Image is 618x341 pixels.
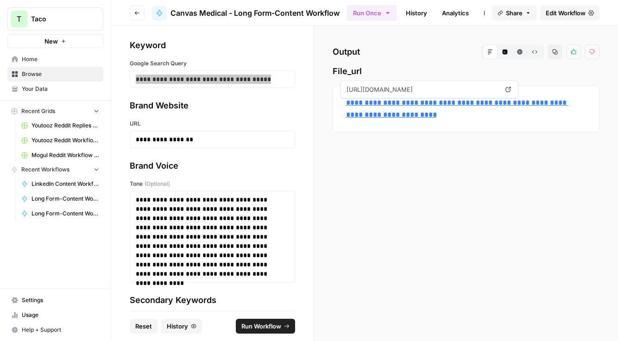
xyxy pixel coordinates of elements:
[546,8,586,18] span: Edit Workflow
[478,6,516,20] a: Integrate
[492,6,536,20] button: Share
[145,180,170,188] span: (Optional)
[22,85,99,93] span: Your Data
[22,296,99,304] span: Settings
[7,82,103,96] a: Your Data
[130,39,295,52] div: Keyword
[7,104,103,118] button: Recent Grids
[400,6,433,20] a: History
[130,120,295,128] label: URL
[21,107,55,115] span: Recent Grids
[130,319,158,334] button: Reset
[170,7,340,19] span: Canvas Medical - Long Form-Content Workflow
[22,70,99,78] span: Browse
[44,37,58,46] span: New
[17,133,103,148] a: Youtooz Reddit Workflow Grid
[7,67,103,82] a: Browse
[21,165,69,174] span: Recent Workflows
[7,293,103,308] a: Settings
[17,118,103,133] a: Youtooz Reddit Replies Workflow Grid
[32,209,99,218] span: Long Form-Content Workflow - All Clients (New)
[22,55,99,63] span: Home
[333,44,599,59] h2: Output
[32,136,99,145] span: Youtooz Reddit Workflow Grid
[17,206,103,221] a: Long Form-Content Workflow - All Clients (New)
[130,99,295,112] div: Brand Website
[436,6,474,20] a: Analytics
[17,13,21,25] span: T
[17,177,103,191] a: LinkedIn Content Workflow
[161,319,202,334] button: History
[7,52,103,67] a: Home
[7,322,103,337] button: Help + Support
[32,151,99,159] span: Mogul Reddit Workflow Grid (1)
[17,148,103,163] a: Mogul Reddit Workflow Grid (1)
[7,163,103,177] button: Recent Workflows
[31,14,87,24] span: Taco
[130,159,295,172] div: Brand Voice
[22,326,99,334] span: Help + Support
[347,5,397,21] button: Run Once
[236,319,295,334] button: Run Workflow
[152,6,340,20] a: Canvas Medical - Long Form-Content Workflow
[135,322,152,331] span: Reset
[130,59,295,68] label: Google Search Query
[333,65,599,78] span: File_url
[130,180,295,188] label: Tone
[506,8,523,18] span: Share
[7,34,103,48] button: New
[167,322,188,331] span: History
[7,308,103,322] a: Usage
[17,191,103,206] a: Long Form-Content Workflow - AI Clients (New)
[345,81,500,98] span: [URL][DOMAIN_NAME]
[32,195,99,203] span: Long Form-Content Workflow - AI Clients (New)
[22,311,99,319] span: Usage
[540,6,599,20] a: Edit Workflow
[32,180,99,188] span: LinkedIn Content Workflow
[7,7,103,31] button: Workspace: Taco
[32,121,99,130] span: Youtooz Reddit Replies Workflow Grid
[130,294,295,307] div: Secondary Keywords
[241,322,281,331] span: Run Workflow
